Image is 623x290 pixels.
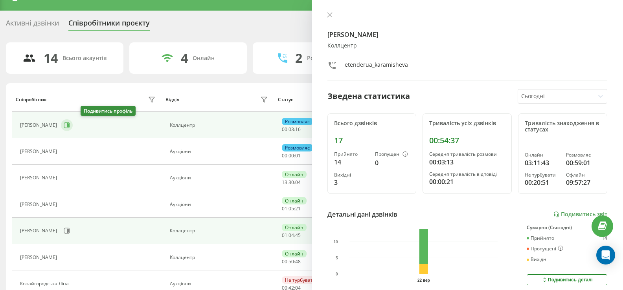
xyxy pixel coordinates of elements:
div: 00:54:37 [429,136,505,145]
div: Статус [278,97,293,102]
div: Зведена статистика [327,90,410,102]
div: Розмовляє [282,118,313,125]
div: Аукціони [170,202,270,207]
div: 00:00:21 [429,177,505,186]
div: : : [282,206,301,212]
div: : : [282,180,301,185]
div: etenderua_karamisheva [345,61,408,72]
text: 22 вер [417,278,430,283]
span: 50 [289,258,294,265]
div: Не турбувати [282,276,319,284]
div: Розмовляє [566,152,601,158]
div: 14 [602,235,607,241]
span: 04 [289,232,294,239]
div: Співробітник [16,97,47,102]
div: 00:03:13 [429,157,505,167]
div: 17 [334,136,410,145]
div: Пропущені [375,151,410,158]
div: Аукціони [170,281,270,286]
div: Коллцентр [170,255,270,260]
div: [PERSON_NAME] [20,122,59,128]
text: 10 [333,240,338,244]
div: 03:11:43 [525,158,559,168]
div: Прийнято [334,151,369,157]
div: 2 [295,51,302,66]
span: 04 [295,179,301,186]
span: 01 [295,152,301,159]
div: Аукціони [170,175,270,181]
div: [PERSON_NAME] [20,202,59,207]
span: 00 [282,258,287,265]
div: Тривалість знаходження в статусах [525,120,601,133]
div: Копайгородська Ліна [20,281,71,286]
div: Вихідні [527,257,548,262]
span: 16 [295,126,301,133]
div: Open Intercom Messenger [596,246,615,264]
div: 09:57:27 [566,178,601,187]
div: Онлайн [282,197,307,204]
div: Всього акаунтів [62,55,107,62]
div: Активні дзвінки [6,19,59,31]
div: Розмовляють [307,55,345,62]
div: Співробітники проєкту [68,19,150,31]
span: 48 [295,258,301,265]
text: 0 [335,272,338,276]
div: 0 [375,158,410,168]
div: Середня тривалість розмови [429,151,505,157]
span: 00 [282,152,287,159]
div: Подивитись деталі [541,277,593,283]
span: 45 [295,232,301,239]
div: Онлайн [525,152,559,158]
div: 14 [44,51,58,66]
span: 30 [289,179,294,186]
span: 01 [282,205,287,212]
span: 21 [295,205,301,212]
div: 3 [334,178,369,187]
a: Подивитись звіт [553,211,607,218]
div: Коллцентр [170,228,270,233]
div: Подивитись профіль [81,106,136,116]
div: Онлайн [282,224,307,231]
div: Офлайн [566,172,601,178]
div: Не турбувати [525,172,559,178]
span: 01 [282,232,287,239]
div: [PERSON_NAME] [20,255,59,260]
div: Пропущені [527,246,563,252]
span: 00 [282,126,287,133]
div: 4 [181,51,188,66]
div: Аукціони [170,149,270,154]
div: Онлайн [193,55,215,62]
div: : : [282,127,301,132]
div: 00:59:01 [566,158,601,168]
div: Розмовляє [282,144,313,151]
div: : : [282,259,301,264]
div: 00:20:51 [525,178,559,187]
div: Відділ [165,97,179,102]
div: Вихідні [334,172,369,178]
div: Онлайн [282,171,307,178]
div: [PERSON_NAME] [20,149,59,154]
div: Детальні дані дзвінків [327,210,397,219]
div: Середня тривалість відповіді [429,171,505,177]
div: Всього дзвінків [334,120,410,127]
div: Онлайн [282,250,307,257]
span: 13 [282,179,287,186]
div: [PERSON_NAME] [20,228,59,233]
div: Сумарно (Сьогодні) [527,225,607,230]
div: : : [282,153,301,159]
div: 14 [334,157,369,167]
div: Тривалість усіх дзвінків [429,120,505,127]
span: 00 [289,152,294,159]
text: 5 [335,256,338,260]
h4: [PERSON_NAME] [327,30,608,39]
span: 05 [289,205,294,212]
div: Коллцентр [170,122,270,128]
span: 03 [289,126,294,133]
div: Прийнято [527,235,554,241]
div: : : [282,233,301,238]
div: Коллцентр [327,42,608,49]
div: [PERSON_NAME] [20,175,59,181]
button: Подивитись деталі [527,274,607,285]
